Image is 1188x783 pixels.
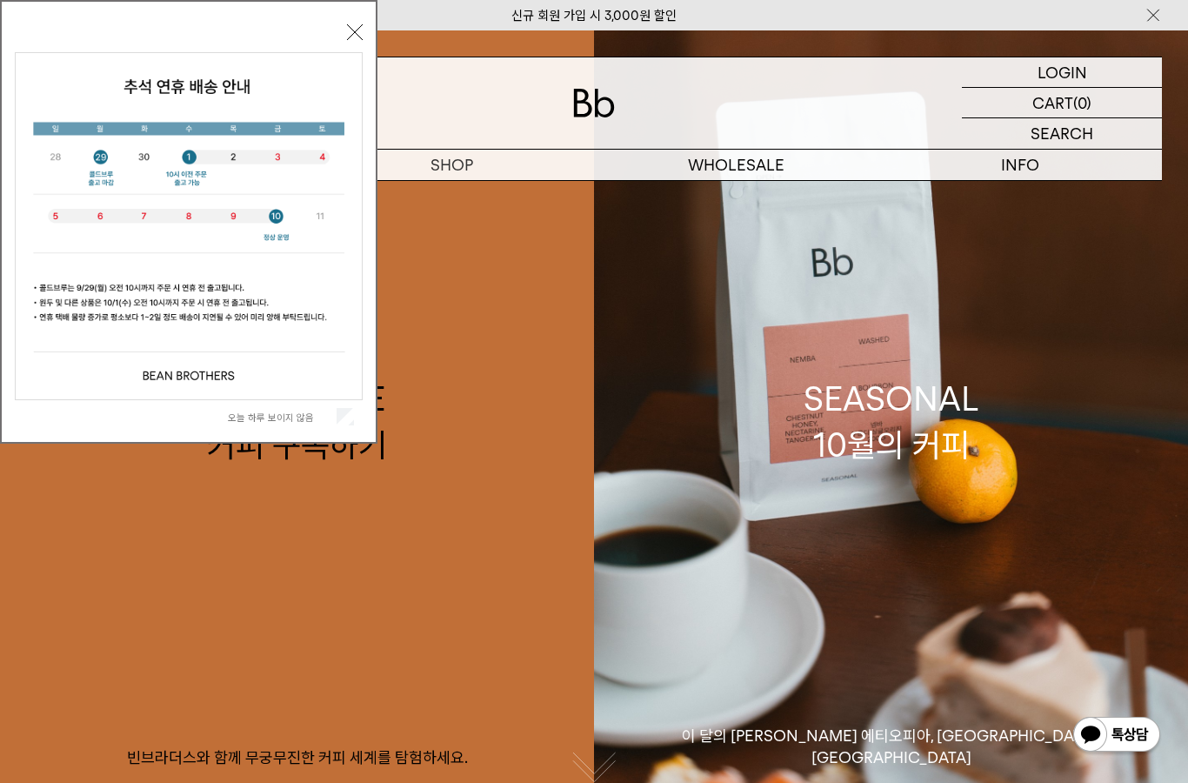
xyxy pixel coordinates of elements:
[1032,88,1073,117] p: CART
[962,57,1162,88] a: LOGIN
[347,24,363,40] button: 닫기
[1071,715,1162,757] img: 카카오톡 채널 1:1 채팅 버튼
[594,150,878,180] p: WHOLESALE
[962,88,1162,118] a: CART (0)
[511,8,677,23] a: 신규 회원 가입 시 3,000원 할인
[804,376,979,468] div: SEASONAL 10월의 커피
[878,150,1163,180] p: INFO
[1031,118,1093,149] p: SEARCH
[1038,57,1087,87] p: LOGIN
[594,726,1188,768] p: 이 달의 [PERSON_NAME] 에티오피아, [GEOGRAPHIC_DATA], [GEOGRAPHIC_DATA]
[16,53,362,399] img: 5e4d662c6b1424087153c0055ceb1a13_140731.jpg
[228,412,333,424] label: 오늘 하루 보이지 않음
[310,150,595,180] a: SHOP
[1073,88,1091,117] p: (0)
[573,89,615,117] img: 로고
